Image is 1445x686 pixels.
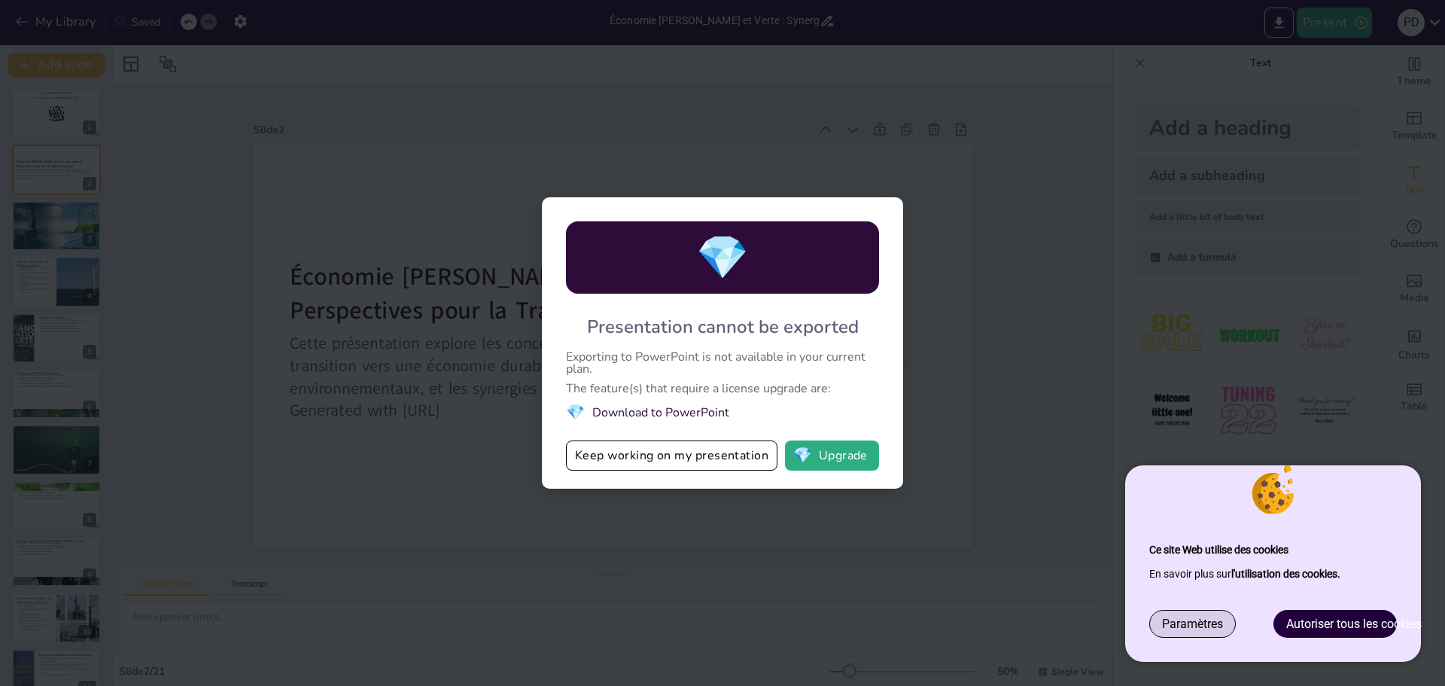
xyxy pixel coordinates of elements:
[1231,568,1340,580] a: l'utilisation des cookies.
[566,441,777,471] button: Keep working on my presentation
[566,351,879,375] div: Exporting to PowerPoint is not available in your current plan.
[1286,617,1422,631] font: Autoriser tous les cookies
[1150,611,1235,637] a: Paramètres
[566,383,879,395] div: The feature(s) that require a license upgrade are:
[696,229,749,287] span: diamond
[1149,568,1231,580] font: En savoir plus sur
[1274,611,1434,637] a: Autoriser tous les cookies
[587,315,859,339] div: Presentation cannot be exported
[566,402,879,422] li: Download to PowerPoint
[1162,617,1223,631] font: Paramètres
[1149,544,1288,556] font: Ce site Web utilise des cookies
[793,448,812,463] span: diamond
[566,402,585,422] span: diamond
[785,441,879,471] button: diamondUpgrade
